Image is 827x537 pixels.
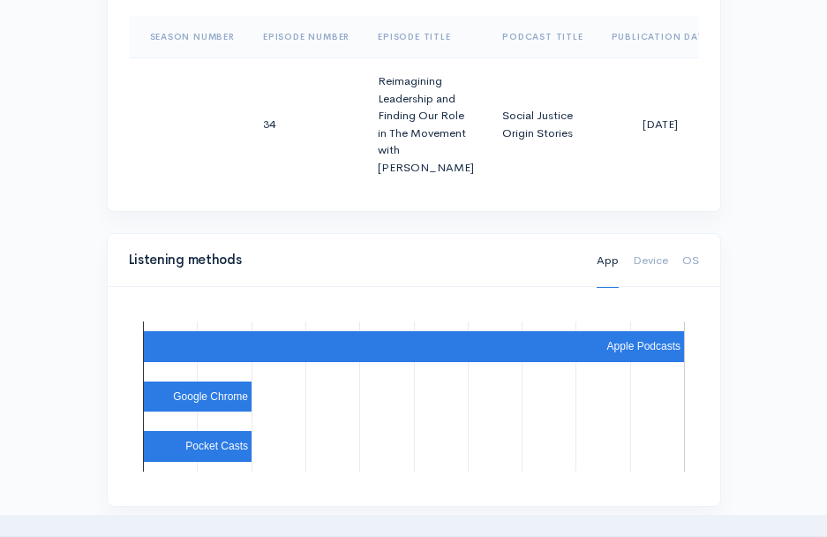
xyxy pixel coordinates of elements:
[598,58,724,191] td: [DATE]
[129,16,249,58] th: Sort column
[364,16,488,58] th: Sort column
[488,16,597,58] th: Sort column
[597,234,619,288] a: App
[606,340,680,352] text: Apple Podcasts
[185,440,248,452] text: Pocket Casts
[488,58,597,191] td: Social Justice Origin Stories
[682,234,699,288] a: OS
[249,58,364,191] td: 34
[633,234,668,288] a: Device
[129,308,699,485] svg: A chart.
[173,390,248,403] text: Google Chrome
[598,16,724,58] th: Sort column
[249,16,364,58] th: Sort column
[364,58,488,191] td: Reimagining Leadership and Finding Our Role in The Movement with [PERSON_NAME]
[129,253,575,268] h4: Listening methods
